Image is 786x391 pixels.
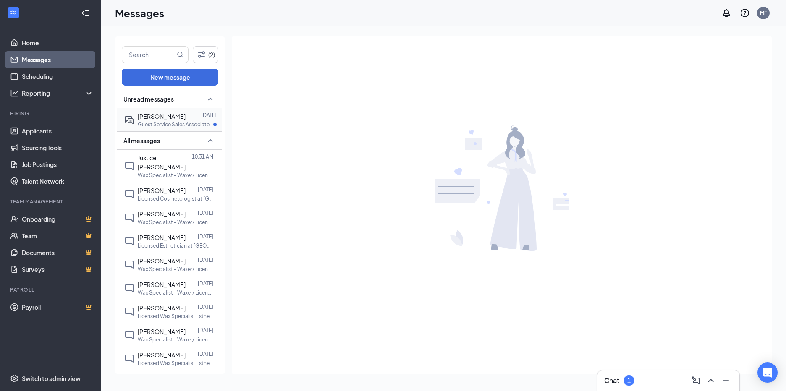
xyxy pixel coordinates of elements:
svg: Analysis [10,89,18,97]
a: DocumentsCrown [22,244,94,261]
div: 1 [627,377,631,384]
span: [PERSON_NAME] [138,281,186,288]
span: [PERSON_NAME] [138,304,186,312]
svg: MagnifyingGlass [177,51,183,58]
svg: ChatInactive [124,330,134,340]
svg: ChatInactive [124,213,134,223]
p: Wax Specialist - Waxer/ Licensed Esthetician at [GEOGRAPHIC_DATA] OKC (0584) [138,336,213,343]
svg: SmallChevronUp [205,136,215,146]
p: [DATE] [198,280,213,287]
span: [PERSON_NAME] [138,210,186,218]
span: [PERSON_NAME] [138,112,186,120]
input: Search [122,47,175,63]
p: [DATE] [198,350,213,357]
p: [DATE] [198,256,213,263]
a: PayrollCrown [22,299,94,315]
p: [DATE] [198,374,213,381]
p: Wax Specialist - Waxer/ Licensed Esthetician at [GEOGRAPHIC_DATA] OKC (0584) [138,219,213,226]
svg: QuestionInfo [740,8,750,18]
a: Scheduling [22,68,94,85]
a: Sourcing Tools [22,139,94,156]
p: Licensed Wax Specialist Esthetician or Cosmetologist at [GEOGRAPHIC_DATA] OKC (0584) [138,360,213,367]
p: Guest Service Sales Associate at [GEOGRAPHIC_DATA] OKC (0584) [138,121,213,128]
span: [PERSON_NAME] [138,351,186,359]
a: Home [22,34,94,51]
p: [DATE] [198,233,213,240]
div: Hiring [10,110,92,117]
button: ComposeMessage [689,374,702,387]
span: [PERSON_NAME] [138,328,186,335]
svg: ChatInactive [124,307,134,317]
span: [PERSON_NAME] [138,234,186,241]
div: Payroll [10,286,92,293]
a: Talent Network [22,173,94,190]
p: Wax Specialist - Waxer/ Licensed Esthetician at [GEOGRAPHIC_DATA] OKC (0584) [138,172,213,179]
span: Unread messages [123,95,174,103]
div: MF [760,9,767,16]
span: [PERSON_NAME] [138,187,186,194]
svg: ComposeMessage [691,375,701,386]
div: Open Intercom Messenger [757,362,778,383]
svg: ChatInactive [124,236,134,246]
svg: Minimize [721,375,731,386]
div: Reporting [22,89,94,97]
svg: ChevronUp [706,375,716,386]
p: [DATE] [201,112,217,119]
p: Licensed Cosmetologist at [GEOGRAPHIC_DATA] (0584) [138,195,213,202]
a: SurveysCrown [22,261,94,278]
p: Licensed Esthetician at [GEOGRAPHIC_DATA] (0584) [138,242,213,249]
p: [DATE] [198,209,213,216]
svg: ChatInactive [124,161,134,171]
p: 10:31 AM [192,153,213,160]
svg: ChatInactive [124,283,134,293]
svg: Notifications [721,8,731,18]
span: [PERSON_NAME] [138,257,186,265]
a: Messages [22,51,94,68]
p: Wax Specialist - Waxer/ Licensed Esthetician at [GEOGRAPHIC_DATA] OKC (0584) [138,289,213,296]
svg: Filter [196,50,207,60]
svg: ActiveDoubleChat [124,115,134,125]
span: Justice [PERSON_NAME] [138,154,186,171]
p: [DATE] [198,303,213,310]
button: ChevronUp [704,374,718,387]
svg: WorkstreamLogo [9,8,18,17]
svg: Collapse [81,9,89,17]
button: New message [122,69,218,86]
span: All messages [123,136,160,145]
p: [DATE] [198,327,213,334]
p: [DATE] [198,186,213,193]
div: Switch to admin view [22,374,81,383]
h3: Chat [604,376,619,385]
a: TeamCrown [22,227,94,244]
svg: Settings [10,374,18,383]
p: Licensed Wax Specialist Esthetician or Cosmetologist at [GEOGRAPHIC_DATA] OKC (0584) [138,313,213,320]
button: Minimize [719,374,733,387]
h1: Messages [115,6,164,20]
svg: ChatInactive [124,354,134,364]
button: Filter (2) [193,46,218,63]
div: Team Management [10,198,92,205]
p: Wax Specialist - Waxer/ Licensed Esthetician at [GEOGRAPHIC_DATA] OKC (0584) [138,266,213,273]
a: OnboardingCrown [22,211,94,227]
svg: SmallChevronUp [205,94,215,104]
svg: ChatInactive [124,260,134,270]
svg: ChatInactive [124,189,134,199]
a: Job Postings [22,156,94,173]
a: Applicants [22,123,94,139]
